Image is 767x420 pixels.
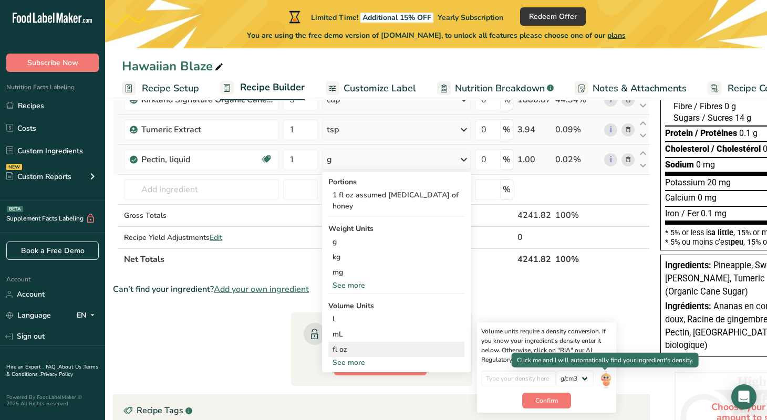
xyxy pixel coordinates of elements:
span: Subscribe Now [27,57,78,68]
img: ai-bot.1dcbe71.gif [600,371,611,389]
button: Confirm [522,393,571,408]
span: Potassium [665,177,705,187]
span: Sodium [665,160,694,170]
a: Recipe Builder [220,76,305,101]
div: Hawaiian Blaze [122,57,225,76]
div: Powered By FoodLabelMaker © 2025 All Rights Reserved [6,394,99,407]
a: Hire an Expert . [6,363,44,371]
a: Book a Free Demo [6,241,99,260]
span: Fibre [673,101,692,111]
span: Recipe Builder [240,80,305,94]
a: Terms & Conditions . [6,363,98,378]
span: Edit [210,233,222,243]
div: Volume units require a density conversion. If you know your ingredient's density enter it below. ... [481,327,612,364]
button: Subscribe Now [6,54,99,72]
input: Add Ingredient [124,179,279,200]
div: Open Intercom Messenger [731,384,756,409]
span: Yearly Subscription [438,13,503,23]
th: 4241.82 [515,248,553,270]
span: Notes & Attachments [593,81,687,96]
div: fl oz [333,344,460,355]
a: Nutrition Breakdown [437,77,554,100]
span: Calcium [665,193,696,203]
div: g [327,153,332,166]
span: 0.1 g [739,128,758,138]
span: 0.1 mg [701,208,727,218]
span: 0 mg [698,193,717,203]
div: 0.02% [555,153,600,166]
span: Protein [665,128,693,138]
div: g [328,234,464,249]
span: Nutrition Breakdown [455,81,545,96]
div: 3.94 [517,123,551,136]
a: Notes & Attachments [575,77,687,100]
a: Language [6,306,51,324]
div: Custom Reports [6,171,71,182]
span: Ingrédients: [665,301,711,311]
a: Recipe Setup [122,77,199,100]
div: Can't find your ingredient? [113,283,650,296]
span: / Protéines [695,128,737,138]
div: 0.09% [555,123,600,136]
div: 4241.82 [517,209,551,222]
div: 1 fl oz assumed [MEDICAL_DATA] of honey [328,187,464,214]
div: kg [328,249,464,265]
span: Confirm [535,396,558,405]
div: l [333,313,460,324]
span: Iron [665,208,679,218]
div: mg [328,265,464,280]
div: NEW [6,164,22,170]
span: / Fer [681,208,699,218]
div: 100% [555,209,600,222]
div: 1.00 [517,153,551,166]
span: Ingredients: [665,260,711,270]
a: About Us . [58,363,84,371]
span: Cholesterol [665,144,709,154]
div: Limited Time! [287,10,503,23]
span: Redeem Offer [529,11,577,22]
span: 14 g [735,113,751,123]
span: You are using the free demo version of [DOMAIN_NAME], to unlock all features please choose one of... [247,30,626,41]
a: Customize Label [326,77,416,100]
div: Pectin, liquid [141,153,260,166]
a: i [604,153,617,166]
div: mL [333,329,460,340]
span: plans [607,30,626,40]
span: 0 g [724,101,736,111]
div: Gross Totals [124,210,279,221]
span: Sugars [673,113,700,123]
a: FAQ . [46,363,58,371]
div: Volume Units [328,300,464,311]
button: Redeem Offer [520,7,586,26]
div: 0 [517,231,551,244]
span: / Sucres [702,113,733,123]
span: a little [711,228,733,237]
span: Additional 15% OFF [360,13,433,23]
span: Add your own ingredient [214,283,309,296]
p: Click me and I will automatically find your ingredient's density. [517,355,693,365]
span: 20 mg [707,177,731,187]
span: / Cholestérol [711,144,761,154]
span: / Fibres [694,101,722,111]
div: tsp [327,123,339,136]
div: Tumeric Extract [141,123,273,136]
a: Privacy Policy [40,371,73,378]
th: 100% [553,248,602,270]
div: EN [77,309,99,322]
div: Recipe Yield Adjustments [124,232,279,243]
div: See more [328,357,464,368]
a: i [604,123,617,136]
th: Net Totals [122,248,515,270]
span: Customize Label [344,81,416,96]
div: Weight Units [328,223,464,234]
span: peu [731,238,743,246]
div: Portions [328,176,464,187]
span: 0 mg [696,160,715,170]
span: Recipe Setup [142,81,199,96]
div: See more [328,280,464,291]
input: Type your density here [481,371,556,386]
div: BETA [7,206,23,212]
